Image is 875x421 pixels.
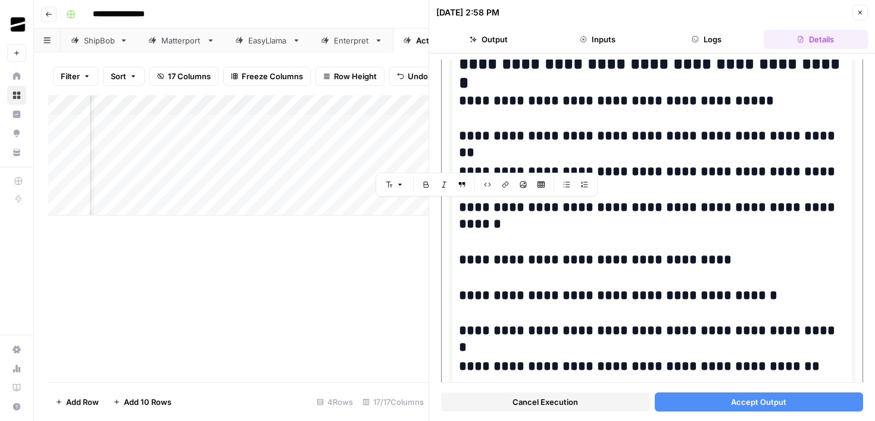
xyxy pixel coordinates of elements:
a: EasyLlama [225,29,311,52]
div: EasyLlama [248,35,287,46]
button: Cancel Execution [441,392,650,411]
span: Freeze Columns [242,70,303,82]
a: Home [7,67,26,86]
button: Add 10 Rows [106,392,179,411]
a: Usage [7,359,26,378]
a: Learning Hub [7,378,26,397]
span: Undo [408,70,428,82]
button: Add Row [48,392,106,411]
button: 17 Columns [149,67,218,86]
img: OGM Logo [7,14,29,35]
button: Output [436,30,540,49]
span: Cancel Execution [512,396,578,408]
a: Opportunities [7,124,26,143]
span: Add Row [66,396,99,408]
button: Workspace: OGM [7,10,26,39]
a: Settings [7,340,26,359]
span: Add 10 Rows [124,396,171,408]
button: Logs [655,30,759,49]
a: Matterport [138,29,225,52]
button: Row Height [315,67,385,86]
a: ShipBob [61,29,138,52]
span: Accept Output [731,396,786,408]
a: Insights [7,105,26,124]
div: 4 Rows [312,392,358,411]
button: Sort [103,67,145,86]
div: [DATE] 2:58 PM [436,7,499,18]
div: ActiveCampaign [416,35,478,46]
a: ActiveCampaign [393,29,501,52]
button: Details [764,30,868,49]
button: Undo [389,67,436,86]
div: Matterport [161,35,202,46]
button: Freeze Columns [223,67,311,86]
span: 17 Columns [168,70,211,82]
span: Filter [61,70,80,82]
div: ShipBob [84,35,115,46]
span: Sort [111,70,126,82]
button: Help + Support [7,397,26,416]
div: Enterpret [334,35,370,46]
a: Enterpret [311,29,393,52]
a: Browse [7,86,26,105]
a: Your Data [7,143,26,162]
button: Inputs [545,30,649,49]
button: Filter [53,67,98,86]
button: Accept Output [655,392,864,411]
div: 17/17 Columns [358,392,429,411]
span: Row Height [334,70,377,82]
